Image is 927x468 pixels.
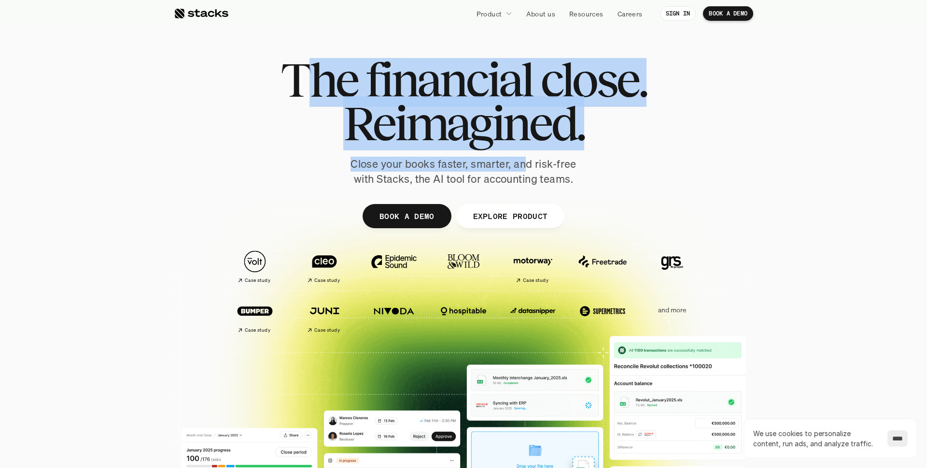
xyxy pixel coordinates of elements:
[477,9,502,19] p: Product
[343,157,584,187] p: Close your books faster, smarter, and risk-free with Stacks, the AI tool for accounting teams.
[709,10,747,17] p: BOOK A DEMO
[363,204,451,228] a: BOOK A DEMO
[503,246,563,288] a: Case study
[314,278,340,283] h2: Case study
[569,9,604,19] p: Resources
[295,246,354,288] a: Case study
[225,246,285,288] a: Case study
[114,224,156,231] a: Privacy Policy
[281,58,357,102] span: The
[703,6,753,21] a: BOOK A DEMO
[660,6,696,21] a: SIGN IN
[314,327,340,333] h2: Case study
[753,428,878,449] p: We use cookies to personalize content, run ads, and analyze traffic.
[642,306,702,314] p: and more
[526,9,555,19] p: About us
[666,10,690,17] p: SIGN IN
[245,327,270,333] h2: Case study
[563,5,609,22] a: Resources
[520,5,561,22] a: About us
[295,295,354,337] a: Case study
[523,278,548,283] h2: Case study
[612,5,648,22] a: Careers
[456,204,564,228] a: EXPLORE PRODUCT
[379,209,435,223] p: BOOK A DEMO
[245,278,270,283] h2: Case study
[343,102,584,145] span: Reimagined.
[365,58,532,102] span: financial
[473,209,548,223] p: EXPLORE PRODUCT
[225,295,285,337] a: Case study
[540,58,646,102] span: close.
[618,9,643,19] p: Careers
